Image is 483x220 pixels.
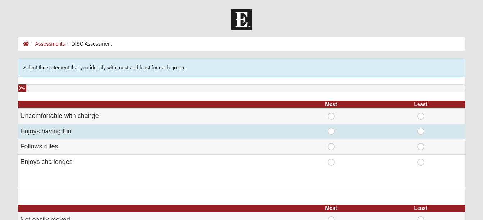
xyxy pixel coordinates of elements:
td: Enjoys having fun [18,124,287,139]
div: 0% [18,84,26,92]
img: Church of Eleven22 Logo [231,9,252,30]
th: Least [376,205,465,212]
td: Follows rules [18,139,287,155]
td: Enjoys challenges [18,155,287,170]
th: Most [286,101,376,108]
span: Select the statement that you identify with most and least for each group. [23,65,186,70]
th: Least [376,101,465,108]
td: Uncomfortable with change [18,108,287,124]
th: Most [286,205,376,212]
li: DISC Assessment [65,40,112,48]
a: Assessments [35,41,65,47]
